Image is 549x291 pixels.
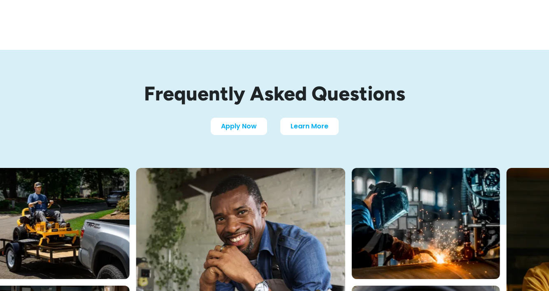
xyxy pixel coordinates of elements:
a: Learn More [280,118,339,135]
a: Apply Now [211,118,267,135]
h1: Frequently Asked Questions [81,83,468,105]
img: A welder in a large mask working on a large pipe [352,168,500,279]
